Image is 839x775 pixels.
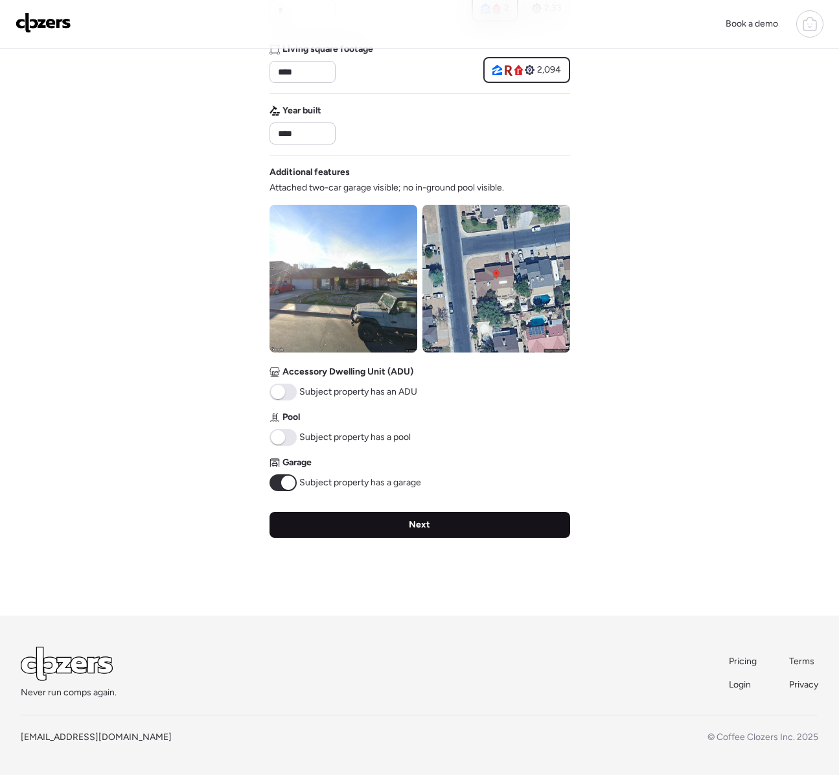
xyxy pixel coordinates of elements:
[16,12,71,33] img: Logo
[726,18,778,29] span: Book a demo
[21,686,117,699] span: Never run comps again.
[729,655,758,668] a: Pricing
[729,678,758,691] a: Login
[299,431,411,444] span: Subject property has a pool
[789,678,818,691] a: Privacy
[282,365,413,378] span: Accessory Dwelling Unit (ADU)
[21,732,172,743] a: [EMAIL_ADDRESS][DOMAIN_NAME]
[789,656,814,667] span: Terms
[409,518,430,531] span: Next
[282,104,321,117] span: Year built
[789,679,818,690] span: Privacy
[282,411,300,424] span: Pool
[282,43,373,56] span: Living square footage
[282,456,312,469] span: Garage
[21,647,113,681] img: Logo Light
[270,181,504,194] span: Attached two-car garage visible; no in-ground pool visible.
[299,476,421,489] span: Subject property has a garage
[729,656,757,667] span: Pricing
[789,655,818,668] a: Terms
[270,166,350,179] span: Additional features
[537,64,561,76] span: 2,094
[707,732,818,743] span: © Coffee Clozers Inc. 2025
[729,679,751,690] span: Login
[299,386,417,399] span: Subject property has an ADU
